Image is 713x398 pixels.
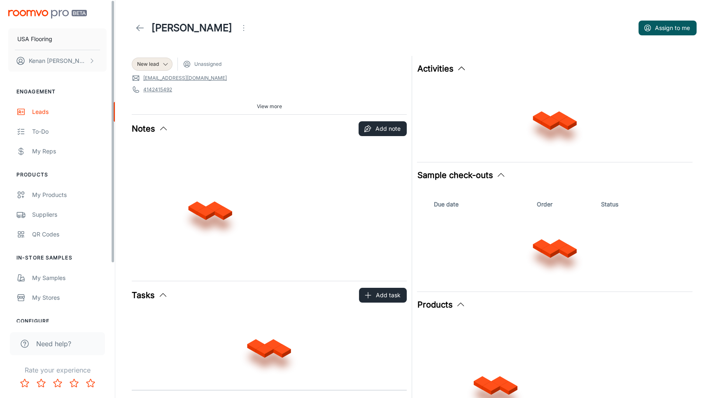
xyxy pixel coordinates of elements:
[32,147,107,156] div: My Reps
[534,194,598,214] th: Order
[132,123,168,135] button: Notes
[66,375,82,391] button: Rate 4 star
[417,298,466,311] button: Products
[7,365,108,375] p: Rate your experience
[32,107,107,116] div: Leads
[32,230,107,239] div: QR Codes
[16,375,33,391] button: Rate 1 star
[359,288,407,303] button: Add task
[417,169,506,181] button: Sample check-outs
[29,56,87,65] p: Kenan [PERSON_NAME]
[417,62,466,75] button: Activities
[8,10,87,19] img: Roomvo PRO Beta
[17,35,52,44] p: USA Flooring
[49,375,66,391] button: Rate 3 star
[151,21,232,35] h1: [PERSON_NAME]
[359,121,407,136] button: Add note
[235,20,252,36] button: Open menu
[36,339,71,349] span: Need help?
[137,60,159,68] span: New lead
[254,100,285,113] button: View more
[32,127,107,136] div: To-do
[598,194,686,214] th: Status
[32,273,107,282] div: My Samples
[257,103,282,110] span: View more
[32,293,107,302] div: My Stores
[33,375,49,391] button: Rate 2 star
[424,194,533,214] th: Due date
[8,50,107,72] button: Kenan [PERSON_NAME]
[143,86,172,93] a: 4142415492
[8,28,107,50] button: USA Flooring
[143,74,227,82] a: [EMAIL_ADDRESS][DOMAIN_NAME]
[194,60,221,68] span: Unassigned
[638,21,697,35] button: Assign to me
[132,289,168,301] button: Tasks
[32,210,107,219] div: Suppliers
[82,375,99,391] button: Rate 5 star
[32,190,107,199] div: My Products
[132,58,172,71] div: New lead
